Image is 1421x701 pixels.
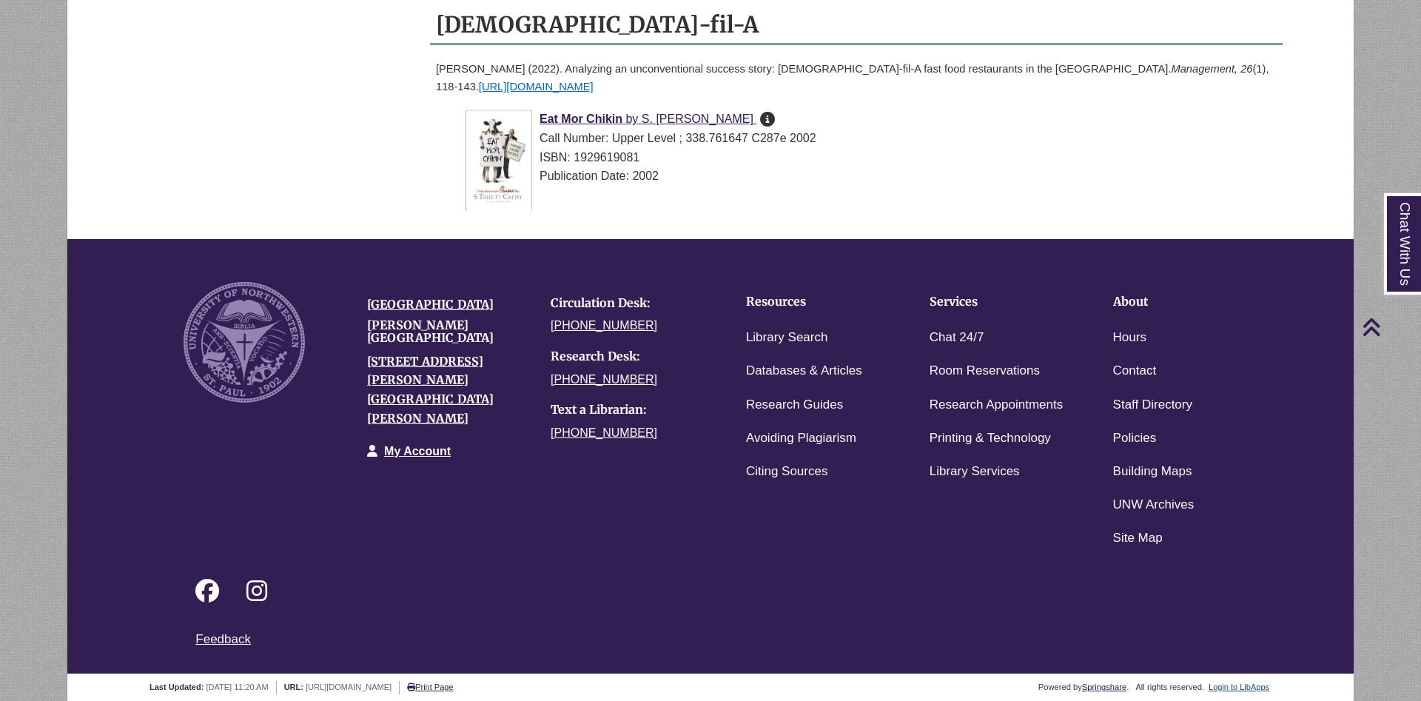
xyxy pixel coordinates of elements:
[407,683,415,691] i: Print Page
[1113,360,1157,382] a: Contact
[479,81,594,93] a: [URL][DOMAIN_NAME]
[1113,295,1251,309] h4: About
[367,354,494,426] a: [STREET_ADDRESS][PERSON_NAME][GEOGRAPHIC_DATA][PERSON_NAME]
[930,360,1040,382] a: Room Reservations
[1113,428,1157,449] a: Policies
[551,373,657,386] a: [PHONE_NUMBER]
[551,403,712,417] h4: Text a Librarian:
[540,113,622,125] span: Eat Mor Chikin
[384,445,451,457] a: My Account
[930,428,1051,449] a: Printing & Technology
[551,350,712,363] h4: Research Desk:
[746,360,862,382] a: Databases & Articles
[1113,395,1192,416] a: Staff Directory
[284,682,303,691] span: URL:
[1133,682,1206,691] div: All rights reserved.
[746,295,884,309] h4: Resources
[407,682,453,691] a: Print Page
[642,113,753,125] span: S. [PERSON_NAME]
[436,63,1269,93] span: [PERSON_NAME] (2022). Analyzing an unconventional success story: [DEMOGRAPHIC_DATA]-fil-A fast fo...
[430,6,1283,45] h2: [DEMOGRAPHIC_DATA]-fil-A
[1362,317,1417,337] a: Back to Top
[367,297,494,312] a: [GEOGRAPHIC_DATA]
[1209,682,1269,691] a: Login to LibApps
[1171,63,1252,75] i: Management, 26
[1082,682,1126,691] a: Springshare
[625,113,638,125] span: by
[930,327,984,349] a: Chat 24/7
[466,148,1271,167] div: ISBN: 1929619081
[466,129,1271,148] div: Call Number: Upper Level ; 338.761647 C287e 2002
[551,426,657,439] a: [PHONE_NUMBER]
[195,632,251,646] a: Feedback
[306,682,392,691] span: [URL][DOMAIN_NAME]
[1036,682,1132,691] div: Powered by .
[746,461,828,483] a: Citing Sources
[195,579,219,603] i: Follow on Facebook
[367,319,528,345] h4: [PERSON_NAME][GEOGRAPHIC_DATA]
[746,428,856,449] a: Avoiding Plagiarism
[551,297,712,310] h4: Circulation Desk:
[930,395,1064,416] a: Research Appointments
[930,461,1020,483] a: Library Services
[466,167,1271,186] div: Publication Date: 2002
[1113,461,1192,483] a: Building Maps
[466,110,532,210] img: Cover Art
[206,682,268,691] span: [DATE] 11:20 AM
[184,282,304,403] img: UNW seal
[930,295,1067,309] h4: Services
[1113,528,1163,549] a: Site Map
[1113,494,1195,516] a: UNW Archives
[746,395,843,416] a: Research Guides
[551,319,657,332] a: [PHONE_NUMBER]
[246,579,267,603] i: Follow on Instagram
[1113,327,1146,349] a: Hours
[746,327,828,349] a: Library Search
[150,682,204,691] span: Last Updated:
[540,113,756,125] a: Cover Art Eat Mor Chikin by S. [PERSON_NAME]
